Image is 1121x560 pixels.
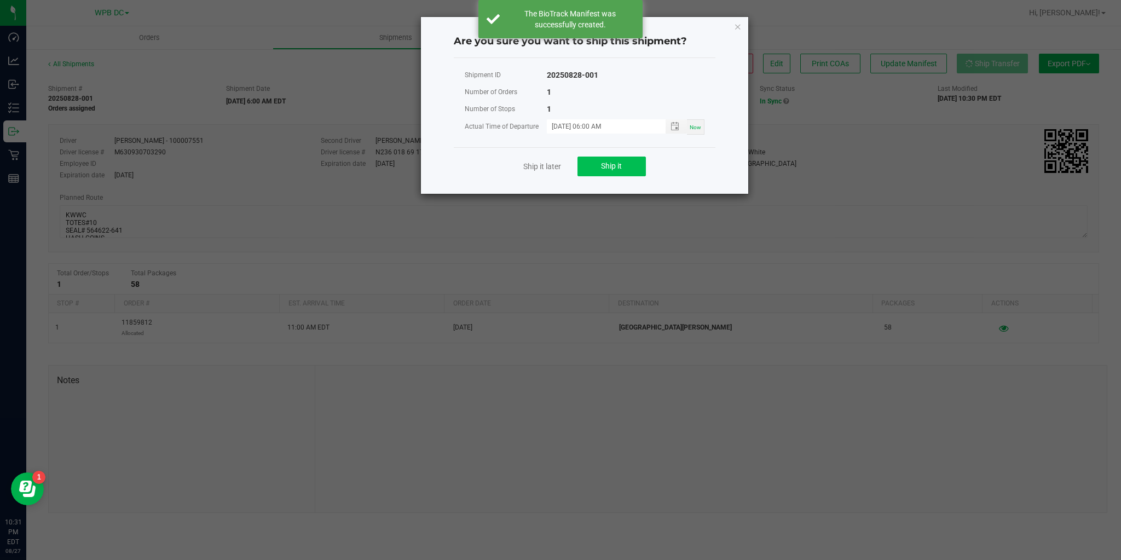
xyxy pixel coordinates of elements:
div: Actual Time of Departure [465,120,547,134]
div: 1 [547,102,551,116]
span: Ship it [601,161,622,170]
div: 1 [547,85,551,99]
div: The BioTrack Manifest was successfully created. [506,8,634,30]
div: Shipment ID [465,68,547,82]
span: Toggle popup [666,119,687,133]
div: Number of Stops [465,102,547,116]
h4: Are you sure you want to ship this shipment? [454,34,715,49]
button: Close [734,20,742,33]
input: MM/dd/yyyy HH:MM a [547,119,654,133]
div: 20250828-001 [547,68,598,82]
div: Number of Orders [465,85,547,99]
button: Ship it [577,157,646,176]
a: Ship it later [523,161,561,172]
iframe: Resource center [11,472,44,505]
iframe: Resource center unread badge [32,471,45,484]
span: Now [690,124,701,130]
